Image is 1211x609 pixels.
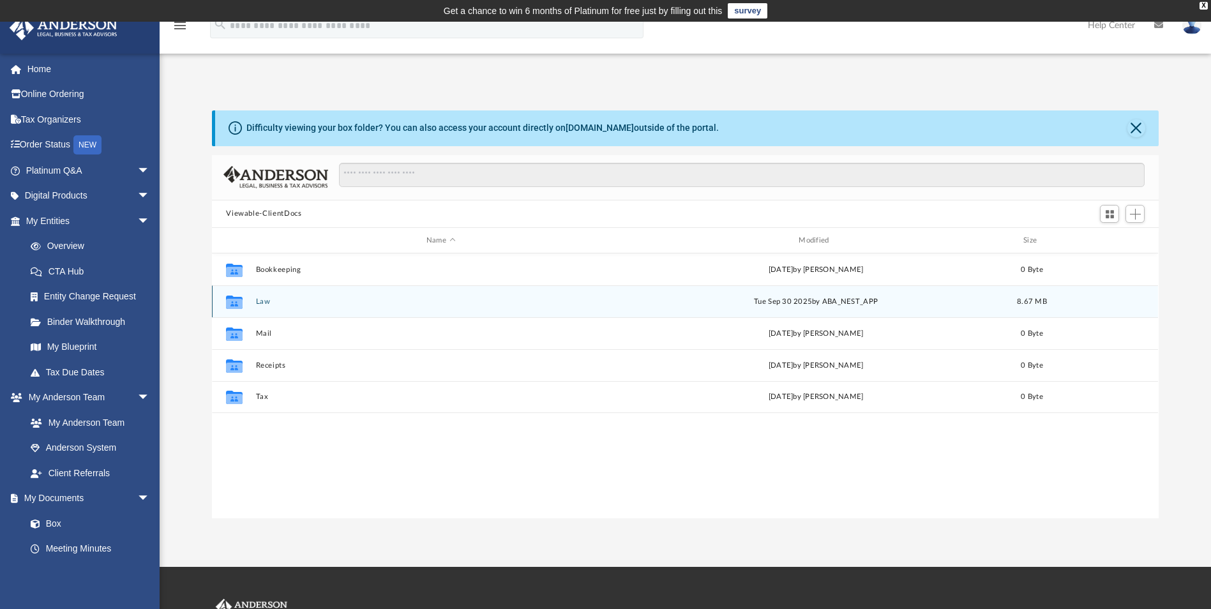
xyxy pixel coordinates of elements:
[1064,235,1153,246] div: id
[18,359,169,385] a: Tax Due Dates
[339,163,1145,187] input: Search files and folders
[1100,205,1119,223] button: Switch to Grid View
[18,284,169,310] a: Entity Change Request
[256,393,626,402] button: Tax
[9,107,169,132] a: Tax Organizers
[1021,362,1044,369] span: 0 Byte
[1127,119,1145,137] button: Close
[9,158,169,183] a: Platinum Q&Aarrow_drop_down
[212,253,1158,518] div: grid
[1021,330,1044,337] span: 0 Byte
[631,296,1001,308] div: Tue Sep 30 2025 by ABA_NEST_APP
[172,18,188,33] i: menu
[631,392,1001,403] div: [DATE] by [PERSON_NAME]
[18,410,156,435] a: My Anderson Team
[9,208,169,234] a: My Entitiesarrow_drop_down
[566,123,634,133] a: [DOMAIN_NAME]
[1017,298,1047,305] span: 8.67 MB
[631,360,1001,372] div: [DATE] by [PERSON_NAME]
[9,82,169,107] a: Online Ordering
[18,460,163,486] a: Client Referrals
[631,328,1001,340] div: [DATE] by [PERSON_NAME]
[73,135,102,154] div: NEW
[18,435,163,461] a: Anderson System
[9,183,169,209] a: Digital Productsarrow_drop_down
[1007,235,1058,246] div: Size
[256,266,626,274] button: Bookkeeping
[256,297,626,306] button: Law
[1200,2,1208,10] div: close
[172,24,188,33] a: menu
[18,335,163,360] a: My Blueprint
[256,329,626,338] button: Mail
[9,486,163,511] a: My Documentsarrow_drop_down
[137,385,163,411] span: arrow_drop_down
[18,511,156,536] a: Box
[18,234,169,259] a: Overview
[9,132,169,158] a: Order StatusNEW
[444,3,723,19] div: Get a chance to win 6 months of Platinum for free just by filling out this
[18,259,169,284] a: CTA Hub
[18,309,169,335] a: Binder Walkthrough
[1021,266,1044,273] span: 0 Byte
[255,235,626,246] div: Name
[1125,205,1145,223] button: Add
[9,385,163,410] a: My Anderson Teamarrow_drop_down
[218,235,250,246] div: id
[137,183,163,209] span: arrow_drop_down
[256,361,626,370] button: Receipts
[9,56,169,82] a: Home
[137,208,163,234] span: arrow_drop_down
[18,536,163,562] a: Meeting Minutes
[213,17,227,31] i: search
[137,486,163,512] span: arrow_drop_down
[137,158,163,184] span: arrow_drop_down
[631,264,1001,276] div: [DATE] by [PERSON_NAME]
[226,208,301,220] button: Viewable-ClientDocs
[1182,16,1201,34] img: User Pic
[728,3,767,19] a: survey
[631,235,1001,246] div: Modified
[18,561,156,587] a: Forms Library
[6,15,121,40] img: Anderson Advisors Platinum Portal
[246,121,719,135] div: Difficulty viewing your box folder? You can also access your account directly on outside of the p...
[1021,394,1044,401] span: 0 Byte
